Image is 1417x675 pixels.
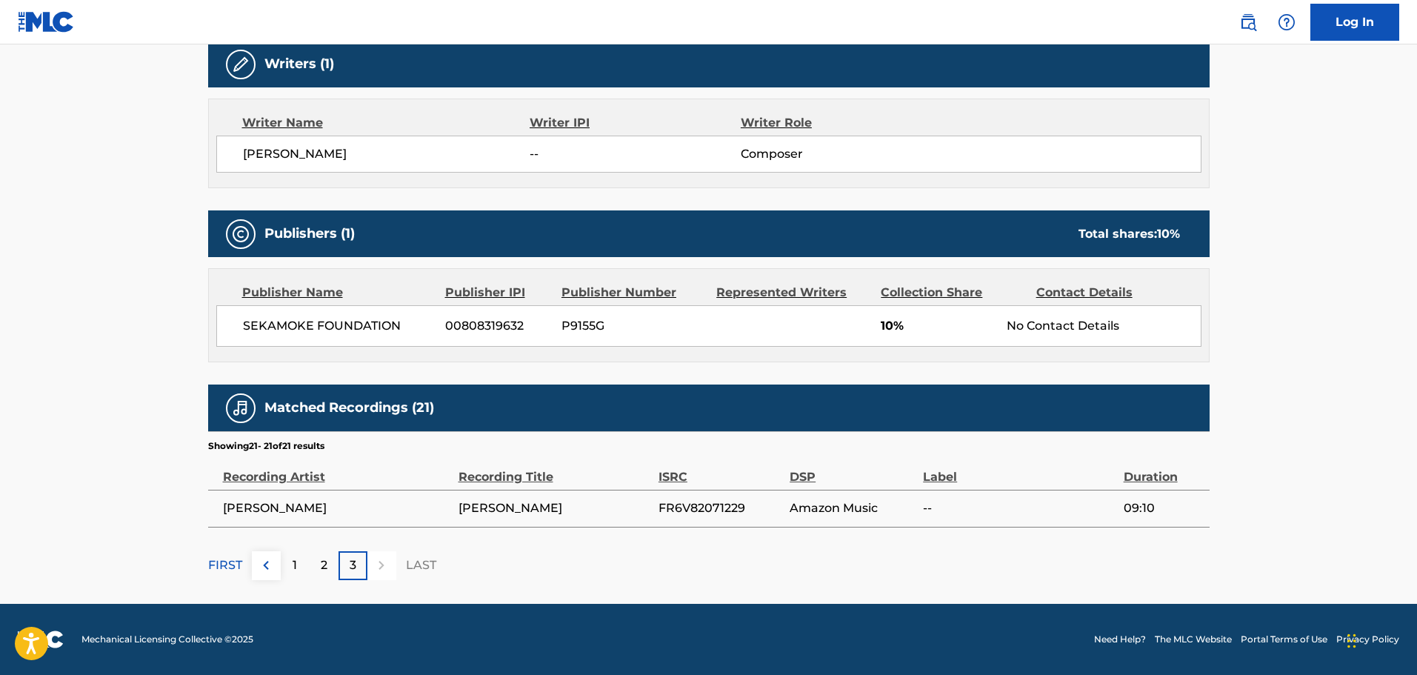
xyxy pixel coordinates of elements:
[923,499,1116,517] span: --
[530,114,741,132] div: Writer IPI
[659,453,782,486] div: ISRC
[1157,227,1180,241] span: 10 %
[1007,317,1200,335] div: No Contact Details
[1155,633,1232,646] a: The MLC Website
[18,631,64,648] img: logo
[1094,633,1146,646] a: Need Help?
[1272,7,1301,37] div: Help
[445,317,550,335] span: 00808319632
[561,317,705,335] span: P9155G
[1310,4,1399,41] a: Log In
[1233,7,1263,37] a: Public Search
[208,556,242,574] p: FIRST
[923,453,1116,486] div: Label
[1239,13,1257,31] img: search
[1278,13,1296,31] img: help
[881,284,1024,302] div: Collection Share
[350,556,356,574] p: 3
[530,145,740,163] span: --
[293,556,297,574] p: 1
[881,317,996,335] span: 10%
[264,56,334,73] h5: Writers (1)
[406,556,436,574] p: LAST
[659,499,782,517] span: FR6V82071229
[1078,225,1180,243] div: Total shares:
[264,399,434,416] h5: Matched Recordings (21)
[242,114,530,132] div: Writer Name
[81,633,253,646] span: Mechanical Licensing Collective © 2025
[716,284,870,302] div: Represented Writers
[741,145,933,163] span: Composer
[790,453,916,486] div: DSP
[459,499,651,517] span: [PERSON_NAME]
[1124,499,1202,517] span: 09:10
[223,453,451,486] div: Recording Artist
[1124,453,1202,486] div: Duration
[223,499,451,517] span: [PERSON_NAME]
[741,114,933,132] div: Writer Role
[321,556,327,574] p: 2
[790,499,916,517] span: Amazon Music
[232,56,250,73] img: Writers
[445,284,550,302] div: Publisher IPI
[561,284,705,302] div: Publisher Number
[1336,633,1399,646] a: Privacy Policy
[264,225,355,242] h5: Publishers (1)
[1343,604,1417,675] iframe: Chat Widget
[243,145,530,163] span: [PERSON_NAME]
[18,11,75,33] img: MLC Logo
[1347,619,1356,663] div: Drag
[242,284,434,302] div: Publisher Name
[459,453,651,486] div: Recording Title
[208,439,324,453] p: Showing 21 - 21 of 21 results
[243,317,435,335] span: SEKAMOKE FOUNDATION
[232,399,250,417] img: Matched Recordings
[1241,633,1327,646] a: Portal Terms of Use
[257,556,275,574] img: left
[232,225,250,243] img: Publishers
[1036,284,1180,302] div: Contact Details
